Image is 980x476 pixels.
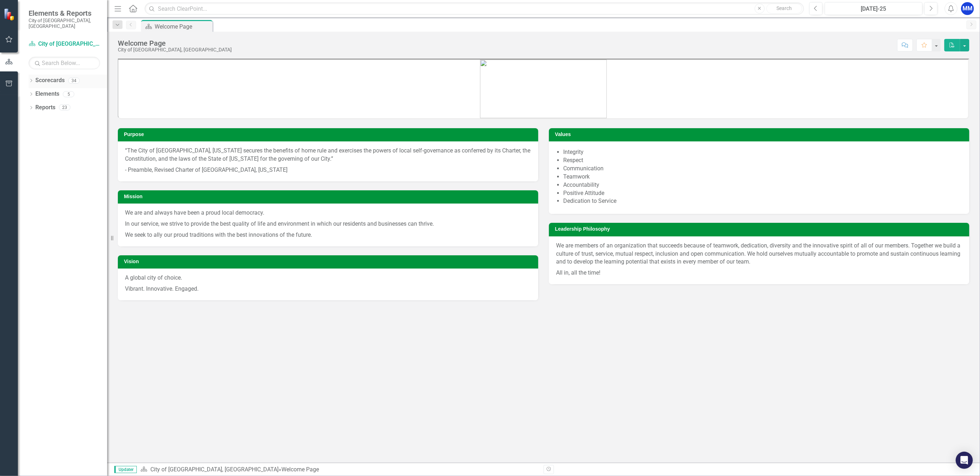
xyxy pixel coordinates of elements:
[125,219,531,230] p: In our service, we strive to provide the best quality of life and environment in which our reside...
[125,165,531,174] p: - Preamble, Revised Charter of [GEOGRAPHIC_DATA], [US_STATE]
[68,77,80,84] div: 34
[140,466,538,474] div: »
[563,165,962,173] li: Communication
[114,466,137,473] span: Updater
[563,173,962,181] li: Teamwork
[827,5,920,13] div: [DATE]-25
[125,284,531,293] p: Vibrant. Innovative. Engaged.
[155,22,211,31] div: Welcome Page
[59,105,70,111] div: 23
[961,2,974,15] button: MM
[125,230,531,239] p: We seek to ally our proud traditions with the best innovations of the future.
[63,91,74,97] div: 5
[29,9,100,17] span: Elements & Reports
[125,147,531,165] p: “The City of [GEOGRAPHIC_DATA], [US_STATE] secures the benefits of home rule and exercises the po...
[125,274,531,284] p: A global city of choice.
[118,39,232,47] div: Welcome Page
[118,47,232,52] div: City of [GEOGRAPHIC_DATA], [GEOGRAPHIC_DATA]
[124,132,535,137] h3: Purpose
[556,267,962,277] p: All in, all the time!
[29,57,100,69] input: Search Below...
[555,226,966,232] h3: Leadership Philosophy
[35,90,59,98] a: Elements
[956,452,973,469] div: Open Intercom Messenger
[776,5,792,11] span: Search
[563,189,962,197] li: Positive Attitude
[124,194,535,199] h3: Mission
[35,104,55,112] a: Reports
[29,17,100,29] small: City of [GEOGRAPHIC_DATA], [GEOGRAPHIC_DATA]
[35,76,65,85] a: Scorecards
[555,132,966,137] h3: Values
[29,40,100,48] a: City of [GEOGRAPHIC_DATA], [GEOGRAPHIC_DATA]
[124,259,535,264] h3: Vision
[556,242,962,268] p: We are members of an organization that succeeds because of teamwork, dedication, diversity and th...
[825,2,922,15] button: [DATE]-25
[480,60,607,118] img: city-of-dublin-logo.png
[563,156,962,165] li: Respect
[563,148,962,156] li: Integrity
[145,2,804,15] input: Search ClearPoint...
[766,4,802,14] button: Search
[281,466,319,473] div: Welcome Page
[4,8,16,21] img: ClearPoint Strategy
[125,209,531,219] p: We are and always have been a proud local democracy.
[563,181,962,189] li: Accountability
[563,197,962,205] li: Dedication to Service
[150,466,279,473] a: City of [GEOGRAPHIC_DATA], [GEOGRAPHIC_DATA]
